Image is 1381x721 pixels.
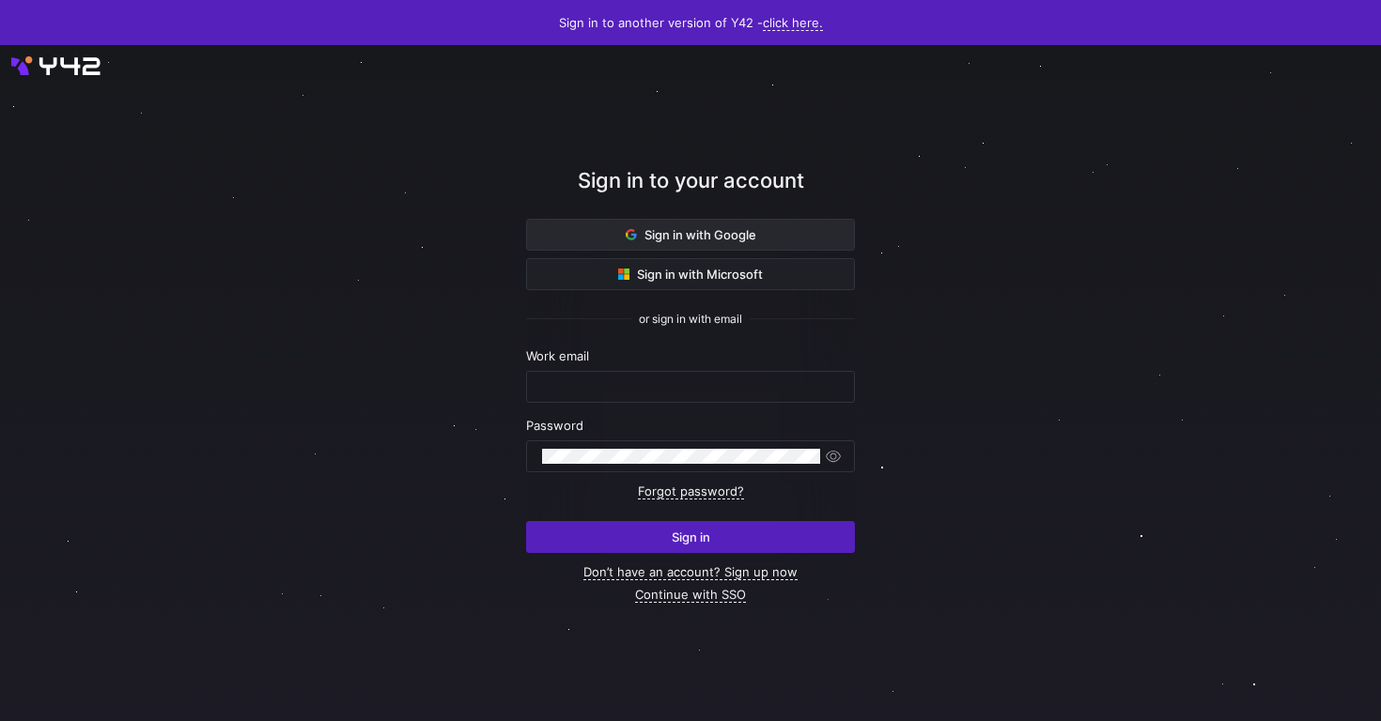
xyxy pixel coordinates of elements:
[526,521,855,553] button: Sign in
[626,227,756,242] span: Sign in with Google
[672,529,710,545] span: Sign in
[638,483,744,499] a: Forgot password?
[526,165,855,219] div: Sign in to your account
[583,564,798,580] a: Don’t have an account? Sign up now
[526,258,855,290] button: Sign in with Microsoft
[639,313,742,326] span: or sign in with email
[618,267,763,282] span: Sign in with Microsoft
[635,587,746,603] a: Continue with SSO
[526,418,583,433] span: Password
[763,15,823,31] a: click here.
[526,348,589,363] span: Work email
[526,219,855,251] button: Sign in with Google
